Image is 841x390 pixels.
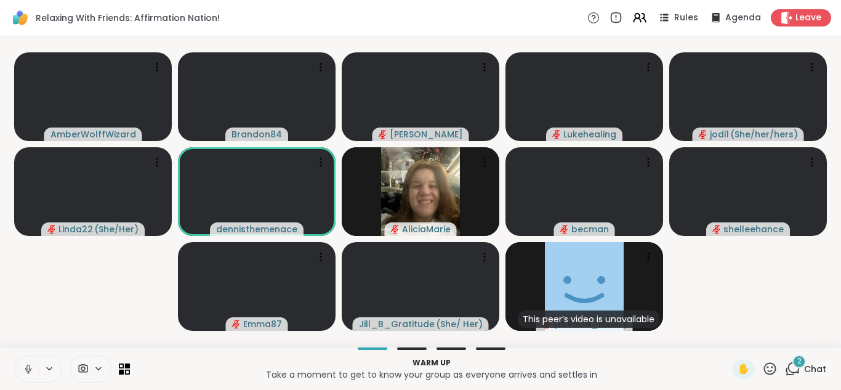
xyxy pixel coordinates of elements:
[10,7,31,28] img: ShareWell Logomark
[137,368,725,381] p: Take a moment to get to know your group as everyone arrives and settles in
[243,318,282,330] span: Emma87
[94,223,139,235] span: ( She/Her )
[571,223,609,235] span: becman
[560,225,569,234] span: audio-muted
[216,223,297,235] span: dennisthemenace
[391,225,400,234] span: audio-muted
[359,318,435,330] span: Jill_B_Gratitude
[231,128,282,140] span: Brandon84
[379,130,387,139] span: audio-muted
[36,12,220,24] span: Relaxing With Friends: Affirmation Nation!
[723,223,784,235] span: shelleehance
[710,128,729,140] span: jodi1
[518,311,659,328] div: This peer’s video is unavailable
[381,147,460,236] img: AliciaMarie
[730,128,798,140] span: ( She/her/hers )
[797,356,802,367] span: 2
[725,12,761,24] span: Agenda
[436,318,483,330] span: ( She/ Her )
[232,320,241,328] span: audio-muted
[738,362,750,376] span: ✋
[47,225,56,234] span: audio-muted
[137,357,725,368] p: Warm up
[804,363,826,375] span: Chat
[699,130,707,139] span: audio-muted
[402,223,451,235] span: AliciaMarie
[58,223,93,235] span: Linda22
[552,130,561,139] span: audio-muted
[712,225,721,234] span: audio-muted
[390,128,463,140] span: [PERSON_NAME]
[50,128,136,140] span: AmberWolffWizard
[674,12,698,24] span: Rules
[563,128,616,140] span: Lukehealing
[545,242,624,331] img: Lorena
[795,12,821,24] span: Leave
